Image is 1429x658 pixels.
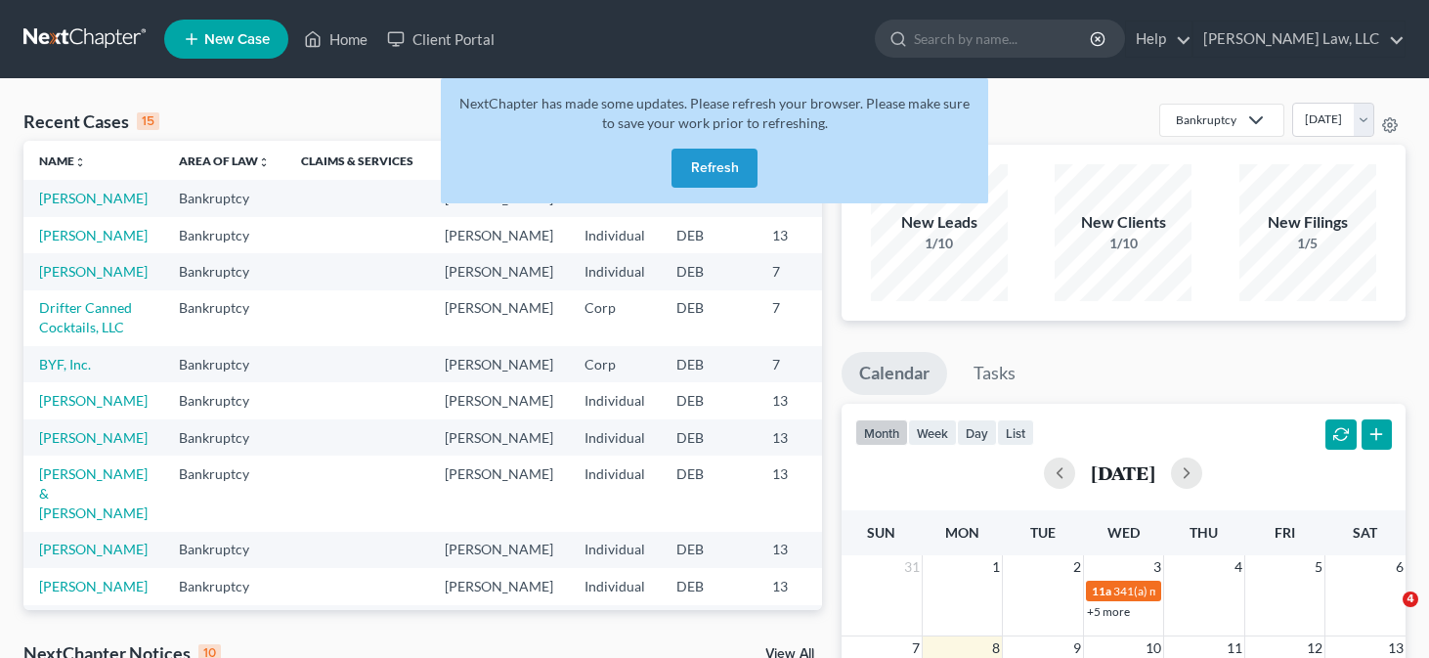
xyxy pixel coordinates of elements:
td: Corp [569,346,661,382]
td: Individual [569,456,661,531]
td: Individual [569,568,661,604]
div: 15 [137,112,159,130]
span: Sat [1353,524,1377,541]
td: [PERSON_NAME] [429,419,569,456]
td: [PERSON_NAME] [429,382,569,418]
span: Thu [1190,524,1218,541]
button: list [997,419,1034,446]
a: [PERSON_NAME] [39,541,148,557]
a: [PERSON_NAME] [39,190,148,206]
td: DEB [661,532,757,568]
span: Sun [867,524,895,541]
td: [PERSON_NAME] [429,532,569,568]
a: Drifter Canned Cocktails, LLC [39,299,132,335]
td: Bankruptcy [163,568,285,604]
td: 13 [757,217,854,253]
a: [PERSON_NAME] Law, LLC [1193,22,1405,57]
td: [PERSON_NAME] [429,253,569,289]
div: New Filings [1239,211,1376,234]
a: +5 more [1087,604,1130,619]
td: 13 [757,456,854,531]
td: 7 [757,346,854,382]
th: Claims & Services [285,141,429,180]
td: [PERSON_NAME] [429,568,569,604]
i: unfold_more [74,156,86,168]
td: [PERSON_NAME] [429,217,569,253]
div: 1/5 [1239,234,1376,253]
span: 1 [990,555,1002,579]
a: [PERSON_NAME] [39,263,148,280]
span: Wed [1107,524,1140,541]
button: month [855,419,908,446]
td: DEB [661,217,757,253]
span: 31 [902,555,922,579]
td: 13 [757,382,854,418]
td: [PERSON_NAME] [429,346,569,382]
span: 4 [1233,555,1244,579]
td: Bankruptcy [163,290,285,346]
td: Individual [569,419,661,456]
td: Bankruptcy [163,180,285,216]
td: Bankruptcy [163,217,285,253]
td: 13 [757,532,854,568]
div: Bankruptcy [1176,111,1236,128]
span: New Case [204,32,270,47]
td: [PERSON_NAME] [429,456,569,531]
td: [PERSON_NAME] [429,290,569,346]
td: DEB [661,456,757,531]
a: [PERSON_NAME] & [PERSON_NAME] [39,465,148,521]
input: Search by name... [914,21,1093,57]
span: 6 [1394,555,1406,579]
a: Area of Lawunfold_more [179,154,270,168]
td: Corp [569,290,661,346]
a: Client Portal [377,22,504,57]
span: 11a [1092,584,1111,598]
td: DEB [661,253,757,289]
td: Bankruptcy [163,382,285,418]
a: Home [294,22,377,57]
td: DEB [661,346,757,382]
td: 13 [757,419,854,456]
div: 1/10 [1055,234,1191,253]
iframe: Intercom live chat [1363,592,1409,638]
span: Mon [945,524,979,541]
a: [PERSON_NAME] [39,392,148,409]
a: Tasks [956,352,1033,395]
td: Individual [569,382,661,418]
h2: [DATE] [1091,462,1155,483]
td: DEB [661,290,757,346]
td: Individual [569,253,661,289]
a: [PERSON_NAME] [39,578,148,594]
span: 341(a) meeting for BYF, Inc. [1113,584,1255,598]
span: 3 [1151,555,1163,579]
span: Tue [1030,524,1056,541]
a: [PERSON_NAME] [39,227,148,243]
button: day [957,419,997,446]
span: 5 [1313,555,1324,579]
a: [PERSON_NAME] [39,429,148,446]
a: Calendar [842,352,947,395]
button: Refresh [671,149,758,188]
span: 4 [1403,592,1418,607]
div: New Clients [1055,211,1191,234]
td: Individual [569,532,661,568]
td: Bankruptcy [163,456,285,531]
a: Help [1126,22,1191,57]
td: 7 [757,253,854,289]
td: [PERSON_NAME] [429,180,569,216]
td: Bankruptcy [163,419,285,456]
a: Nameunfold_more [39,154,86,168]
td: Bankruptcy [163,253,285,289]
button: week [908,419,957,446]
td: Individual [569,217,661,253]
span: Fri [1275,524,1295,541]
span: 2 [1071,555,1083,579]
td: DEB [661,568,757,604]
span: NextChapter has made some updates. Please refresh your browser. Please make sure to save your wor... [459,95,970,131]
i: unfold_more [258,156,270,168]
div: Recent Cases [23,110,159,133]
div: 1/10 [871,234,1008,253]
td: 7 [757,290,854,346]
td: 13 [757,568,854,604]
td: Bankruptcy [163,532,285,568]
